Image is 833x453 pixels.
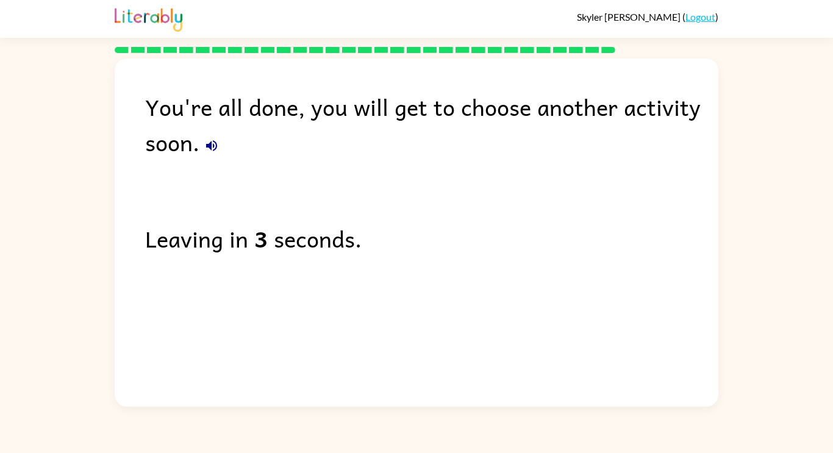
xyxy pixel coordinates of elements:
div: You're all done, you will get to choose another activity soon. [145,89,718,160]
span: Skyler [PERSON_NAME] [577,11,682,23]
b: 3 [254,221,268,256]
img: Literably [115,5,182,32]
a: Logout [685,11,715,23]
div: ( ) [577,11,718,23]
div: Leaving in seconds. [145,221,718,256]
